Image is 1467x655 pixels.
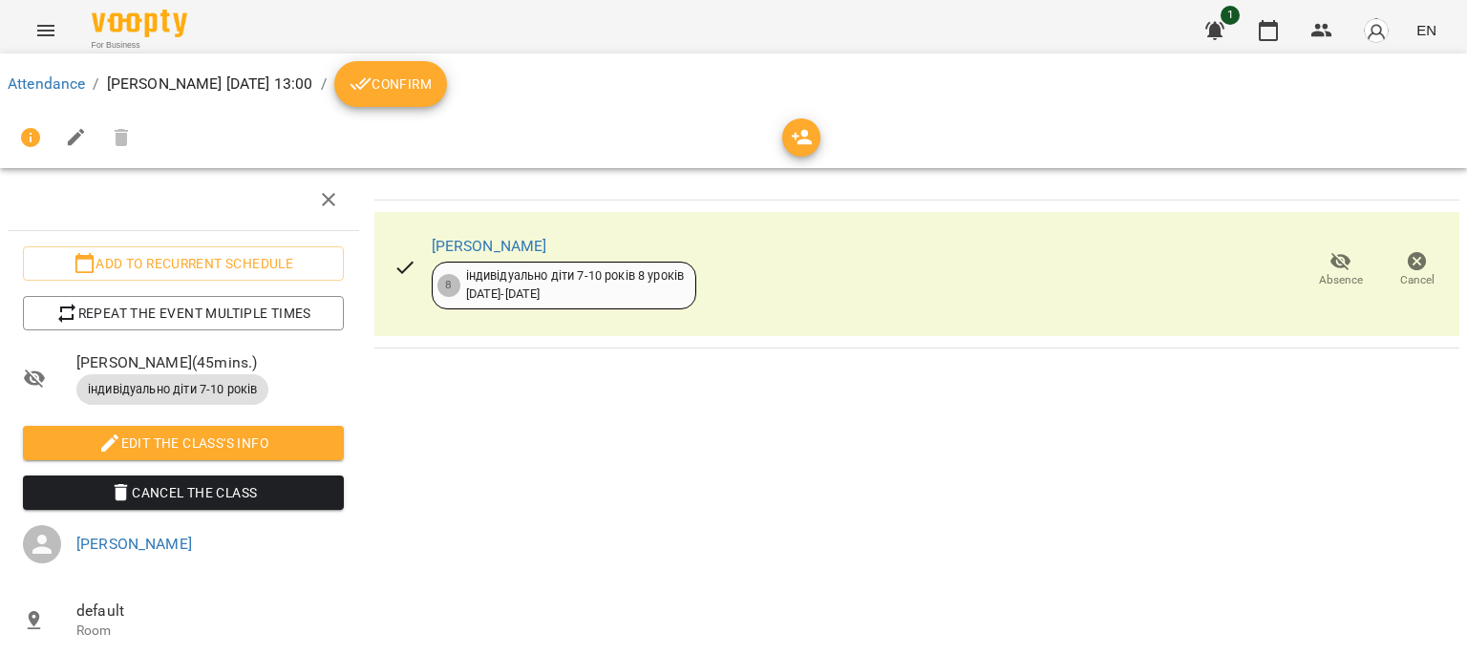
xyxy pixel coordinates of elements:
[350,73,432,95] span: Confirm
[23,426,344,460] button: Edit the class's Info
[76,381,268,398] span: індивідуально діти 7-10 років
[107,73,313,95] p: [PERSON_NAME] [DATE] 13:00
[38,252,329,275] span: Add to recurrent schedule
[23,475,344,510] button: Cancel the class
[1416,20,1436,40] span: EN
[23,8,69,53] button: Menu
[92,10,187,37] img: Voopty Logo
[1400,272,1435,288] span: Cancel
[466,267,685,303] div: індивідуально діти 7-10 років 8 уроків [DATE] - [DATE]
[76,351,344,374] span: [PERSON_NAME] ( 45 mins. )
[76,535,192,553] a: [PERSON_NAME]
[76,600,344,623] span: default
[23,246,344,281] button: Add to recurrent schedule
[321,73,327,95] li: /
[93,73,98,95] li: /
[8,61,1459,107] nav: breadcrumb
[1221,6,1240,25] span: 1
[1363,17,1390,44] img: avatar_s.png
[437,274,460,297] div: 8
[38,481,329,504] span: Cancel the class
[76,622,344,641] p: Room
[334,61,447,107] button: Confirm
[1409,12,1444,48] button: EN
[92,39,187,52] span: For Business
[432,237,547,255] a: [PERSON_NAME]
[1303,243,1379,297] button: Absence
[38,432,329,454] span: Edit the class's Info
[23,296,344,330] button: Repeat the event multiple times
[8,74,85,93] a: Attendance
[1379,243,1456,297] button: Cancel
[38,302,329,325] span: Repeat the event multiple times
[1319,272,1363,288] span: Absence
